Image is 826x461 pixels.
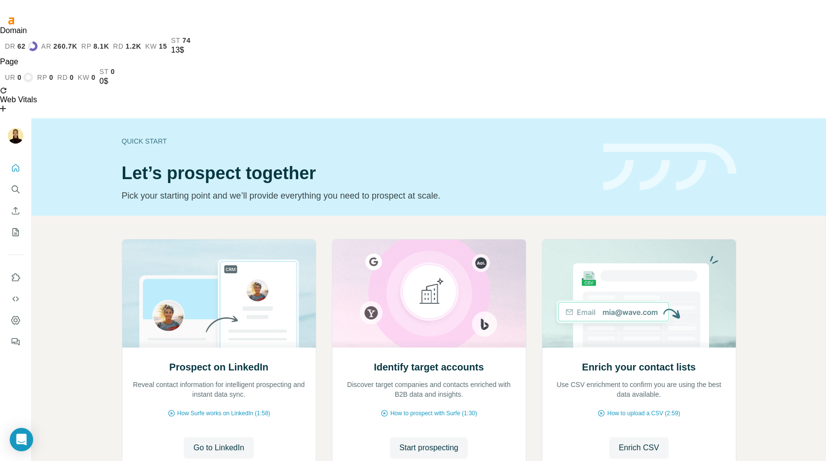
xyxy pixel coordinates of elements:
[5,41,38,51] a: dr62
[8,333,23,350] button: Feedback
[400,442,459,454] span: Start prospecting
[37,74,47,81] span: rp
[8,312,23,329] button: Dashboard
[542,240,736,348] img: Enrich your contact lists
[70,74,74,81] span: 0
[78,74,90,81] span: kw
[111,68,115,75] span: 0
[5,74,16,81] span: ur
[171,37,180,44] span: st
[607,409,680,418] span: How to upload a CSV (2:59)
[81,42,92,50] span: rp
[78,74,96,81] a: kw0
[145,42,167,50] a: kw15
[53,42,77,50] span: 260.7K
[94,42,109,50] span: 8.1K
[552,380,726,399] p: Use CSV enrichment to confirm you are using the best data available.
[126,42,141,50] span: 1.2K
[390,437,468,459] button: Start prospecting
[113,42,141,50] a: rd1.2K
[5,73,33,82] a: ur0
[49,74,54,81] span: 0
[8,181,23,198] button: Search
[8,128,23,144] img: Avatar
[92,74,96,81] span: 0
[37,74,53,81] a: rp0
[603,144,736,191] img: banner
[8,223,23,241] button: My lists
[145,42,157,50] span: kw
[8,202,23,220] button: Enrich CSV
[41,42,52,50] span: ar
[57,74,68,81] span: rd
[182,37,191,44] span: 74
[169,360,268,374] h2: Prospect on LinkedIn
[122,189,592,203] p: Pick your starting point and we’ll provide everything you need to prospect at scale.
[99,68,115,75] a: st0
[41,42,77,50] a: ar260.7K
[5,42,16,50] span: dr
[132,380,306,399] p: Reveal contact information for intelligent prospecting and instant data sync.
[122,164,592,183] h1: Let’s prospect together
[609,437,669,459] button: Enrich CSV
[18,42,26,50] span: 62
[122,136,592,146] div: Quick start
[8,269,23,286] button: Use Surfe on LinkedIn
[342,380,516,399] p: Discover target companies and contacts enriched with B2B data and insights.
[177,409,270,418] span: How Surfe works on LinkedIn (1:58)
[171,37,191,44] a: st74
[390,409,477,418] span: How to prospect with Surfe (1:30)
[99,75,115,87] div: 0$
[619,442,659,454] span: Enrich CSV
[159,42,167,50] span: 15
[184,437,254,459] button: Go to LinkedIn
[81,42,109,50] a: rp8.1K
[193,442,244,454] span: Go to LinkedIn
[8,159,23,177] button: Quick start
[582,360,695,374] h2: Enrich your contact lists
[374,360,484,374] h2: Identify target accounts
[99,68,109,75] span: st
[332,240,526,348] img: Identify target accounts
[171,44,191,56] div: 13$
[113,42,124,50] span: rd
[122,240,316,348] img: Prospect on LinkedIn
[10,428,33,451] div: Open Intercom Messenger
[8,290,23,308] button: Use Surfe API
[57,74,74,81] a: rd0
[18,74,22,81] span: 0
